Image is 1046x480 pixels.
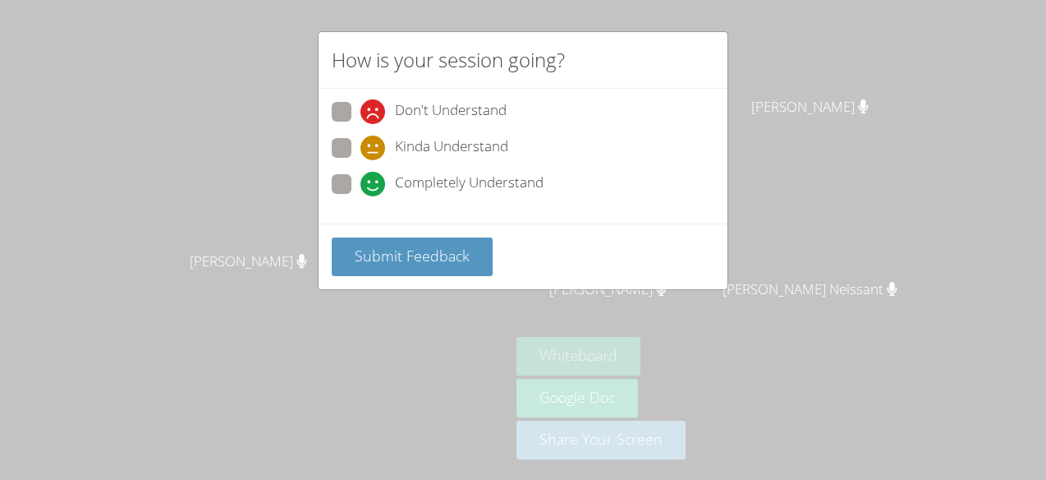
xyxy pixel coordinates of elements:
[395,99,507,124] span: Don't Understand
[395,172,544,196] span: Completely Understand
[395,136,508,160] span: Kinda Understand
[332,45,565,75] h2: How is your session going?
[355,246,470,265] span: Submit Feedback
[332,238,493,276] button: Submit Feedback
